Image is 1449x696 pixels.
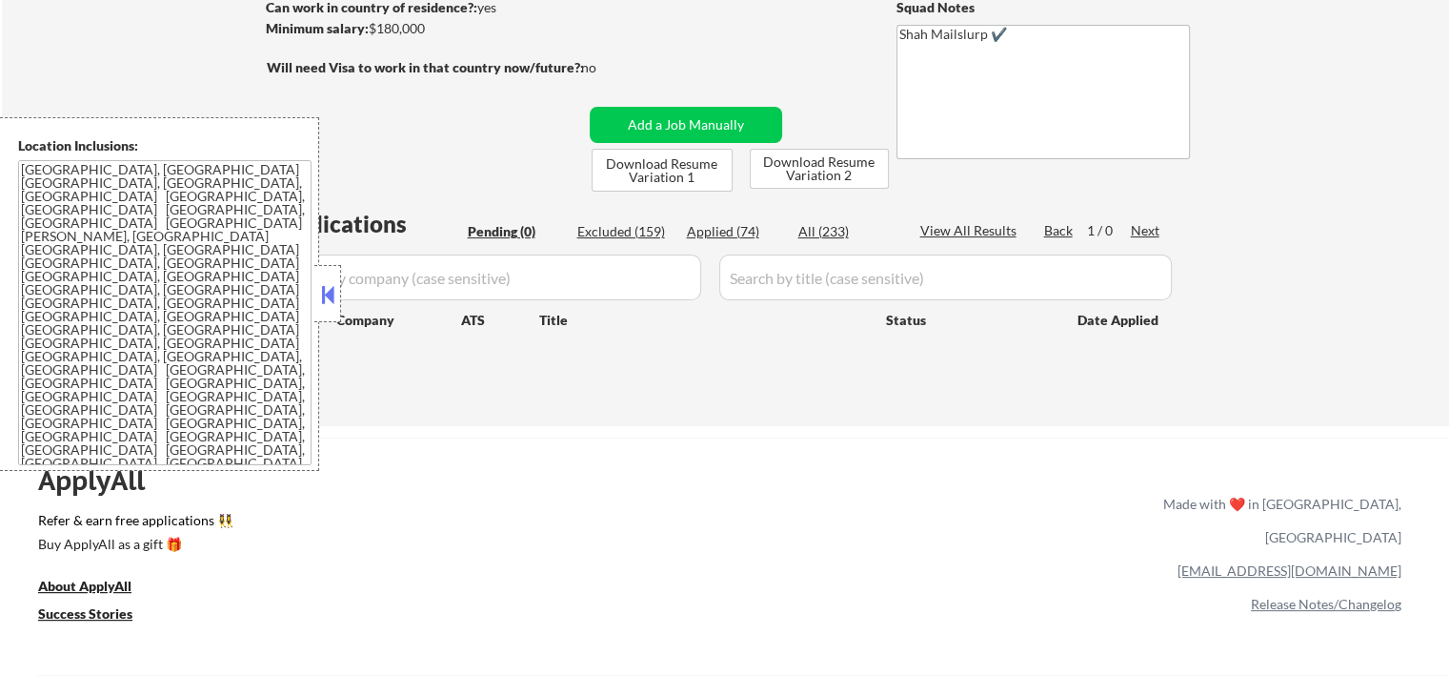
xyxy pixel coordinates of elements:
a: Buy ApplyAll as a gift 🎁 [38,534,229,558]
div: Next [1131,221,1161,240]
div: 1 / 0 [1087,221,1131,240]
input: Search by company (case sensitive) [272,255,701,300]
div: Back [1044,221,1075,240]
u: Success Stories [38,605,132,622]
button: Download Resume Variation 2 [750,149,889,189]
div: Buy ApplyAll as a gift 🎁 [38,538,229,551]
a: Success Stories [38,604,158,627]
div: ApplyAll [38,464,167,497]
div: All (233) [798,222,894,241]
a: Refer & earn free applications 👯‍♀️ [38,514,765,534]
div: Applied (74) [687,222,782,241]
input: Search by title (case sensitive) [719,255,1172,300]
button: Download Resume Variation 1 [592,149,733,192]
div: Location Inclusions: [18,136,312,155]
div: Applications [272,213,461,235]
div: ATS [461,311,539,330]
u: About ApplyAll [38,578,131,594]
div: no [581,58,635,77]
div: Date Applied [1077,311,1161,330]
div: Pending (0) [468,222,563,241]
a: Release Notes/Changelog [1251,596,1401,612]
a: [EMAIL_ADDRESS][DOMAIN_NAME] [1177,563,1401,579]
a: About ApplyAll [38,576,158,600]
div: Status [886,302,1050,337]
div: View All Results [920,221,1022,240]
div: Company [336,311,461,330]
div: Title [539,311,868,330]
div: $180,000 [266,19,583,38]
div: Made with ❤️ in [GEOGRAPHIC_DATA], [GEOGRAPHIC_DATA] [1156,487,1401,554]
div: Excluded (159) [577,222,673,241]
button: Add a Job Manually [590,107,782,143]
strong: Will need Visa to work in that country now/future?: [267,59,584,75]
strong: Minimum salary: [266,20,369,36]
